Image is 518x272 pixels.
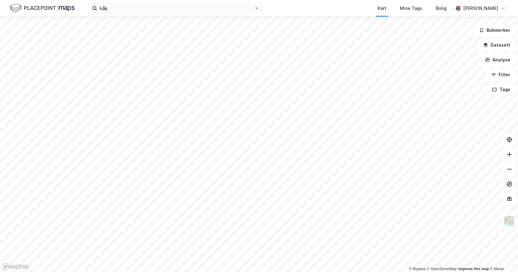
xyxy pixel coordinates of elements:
[480,54,516,66] button: Analyse
[487,242,518,272] iframe: Chat Widget
[486,69,516,81] button: Filter
[478,39,516,51] button: Datasett
[487,83,516,96] button: Tags
[2,263,29,270] a: Mapbox homepage
[474,24,516,36] button: Bokmerker
[436,5,446,12] div: Bolig
[10,3,75,14] img: logo.f888ab2527a4732fd821a326f86c7f29.svg
[504,215,515,227] img: Z
[378,5,386,12] div: Kart
[97,4,254,13] input: Søk på adresse, matrikkel, gårdeiere, leietakere eller personer
[427,267,457,271] a: OpenStreetMap
[463,5,498,12] div: [PERSON_NAME]
[487,242,518,272] div: Kontrollprogram for chat
[458,267,489,271] a: Improve this map
[400,5,422,12] div: Mine Tags
[409,267,426,271] a: Mapbox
